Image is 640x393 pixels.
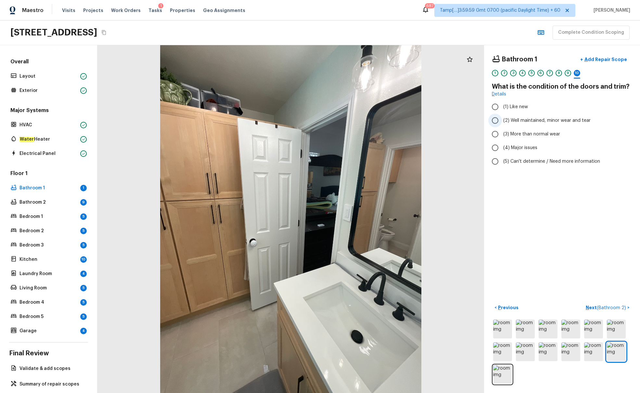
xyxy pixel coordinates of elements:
p: Electrical Panel [19,150,78,157]
img: room img [493,365,512,384]
div: 8 [556,70,562,76]
h4: What is the condition of the doors and trim? [492,82,632,91]
div: 4 [80,328,87,334]
img: room img [584,342,603,361]
span: (5) Can't determine / Need more information [503,158,600,165]
div: 10 [80,256,87,263]
img: room img [493,342,512,361]
button: <Previous [492,302,521,313]
em: Water [19,137,34,142]
button: Next(Bathroom 2)> [583,302,632,313]
img: room img [607,320,626,338]
div: 2 [501,70,507,76]
div: 5 [80,299,87,306]
h2: [STREET_ADDRESS] [10,27,97,38]
img: room img [539,342,557,361]
span: Properties [170,7,195,14]
span: Tasks [148,8,162,13]
p: Next [586,304,627,311]
div: 6 [537,70,544,76]
div: 4 [80,271,87,277]
div: 5 [80,242,87,248]
p: Kitchen [19,256,78,263]
p: Garage [19,328,78,334]
p: Bedroom 5 [19,313,78,320]
div: 9 [565,70,571,76]
p: Bedroom 4 [19,299,78,306]
img: room img [561,342,580,361]
div: 5 [80,313,87,320]
div: 1 [80,185,87,191]
h4: Final Review [9,349,88,358]
span: Geo Assignments [203,7,245,14]
p: Bedroom 3 [19,242,78,248]
div: 9 [80,199,87,206]
p: Summary of repair scopes [19,381,84,387]
p: Previous [497,304,518,311]
p: Bathroom 2 [19,199,78,206]
span: (3) More than normal wear [503,131,560,137]
button: Copy Address [100,28,108,37]
p: Bedroom 2 [19,228,78,234]
div: 3 [510,70,517,76]
p: Living Room [19,285,78,291]
div: 687 [426,3,433,9]
img: room img [516,342,535,361]
p: Bathroom 1 [19,185,78,191]
h5: Floor 1 [9,170,88,178]
div: 5 [80,213,87,220]
p: Heater [19,136,78,143]
img: room img [584,320,603,338]
h4: Bathroom 1 [502,55,537,64]
span: (1) Like new [503,104,528,110]
p: Laundry Room [19,271,78,277]
h5: Major Systems [9,107,88,115]
p: Layout [19,73,78,80]
span: Projects [83,7,103,14]
p: Add Repair Scope [583,56,627,63]
div: 5 [528,70,535,76]
button: +Add Repair Scope [575,53,632,66]
img: room img [561,320,580,338]
img: room img [516,320,535,338]
a: Details [492,91,506,97]
span: (4) Major issues [503,145,537,151]
img: room img [539,320,557,338]
p: Exterior [19,87,78,94]
span: [PERSON_NAME] [591,7,630,14]
p: Bedroom 1 [19,213,78,220]
img: room img [607,342,626,361]
img: room img [493,320,512,338]
h5: Overall [9,58,88,67]
span: Visits [62,7,75,14]
div: 5 [80,228,87,234]
div: 10 [574,70,580,76]
div: 1 [160,3,162,9]
span: Maestro [22,7,44,14]
span: Tamp[…]3:59:59 Gmt 0700 (pacific Daylight Time) + 60 [440,7,560,14]
p: HVAC [19,122,78,128]
span: Work Orders [111,7,141,14]
span: (2) Well maintained, minor wear and tear [503,117,591,124]
div: 4 [519,70,526,76]
div: 5 [80,285,87,291]
div: 7 [546,70,553,76]
p: Validate & add scopes [19,365,84,372]
span: ( Bathroom 2 ) [597,306,626,310]
div: 1 [492,70,498,76]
